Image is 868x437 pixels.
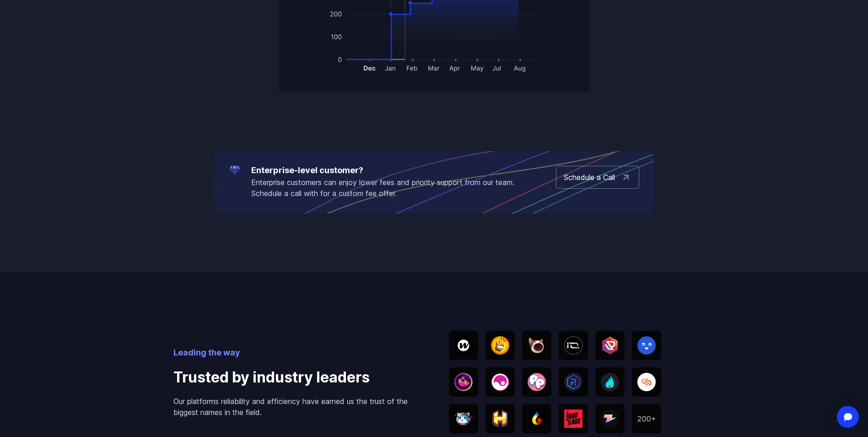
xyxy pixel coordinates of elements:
[564,410,582,428] img: MadLads
[601,373,619,391] img: SolBlaze
[620,172,631,183] img: arrow
[491,373,509,391] img: Elixir Games
[528,410,546,428] img: Turbos
[454,336,473,355] img: Wornhole
[637,373,656,391] img: Solend
[564,336,582,355] img: IOnet
[556,166,639,189] a: Schedule a Call
[601,410,619,428] img: Zeus
[637,336,656,355] img: SEND
[173,346,420,359] p: Leading the way
[528,373,546,391] img: Pool Party
[491,410,509,427] img: Honeyland
[564,373,582,391] img: Radyum
[454,373,473,391] img: Whales market
[637,416,656,422] img: 200+
[564,172,615,183] p: Schedule a Call
[173,396,420,418] p: Our platforms reliability and efficiency have earned us the trust of the biggest names in the field.
[173,366,420,388] h4: Trusted by industry leaders
[837,406,859,428] div: Open Intercom Messenger
[491,336,509,355] img: BONK
[528,336,546,355] img: Popcat
[601,336,619,355] img: UpRock
[454,412,473,426] img: WEN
